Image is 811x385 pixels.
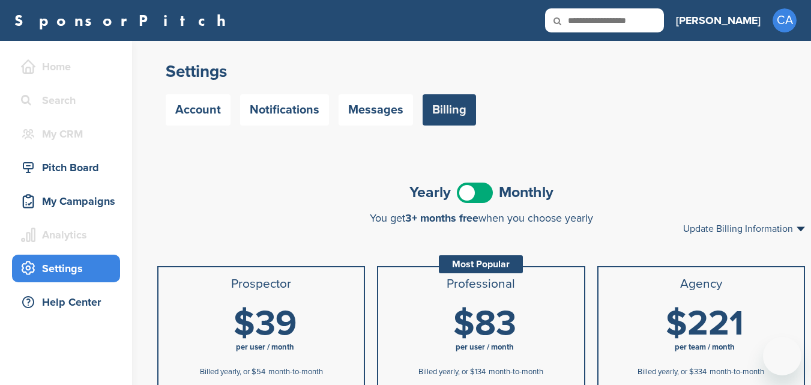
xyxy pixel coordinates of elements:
[157,212,805,224] div: You get when you choose yearly
[166,61,797,82] h2: Settings
[234,303,297,345] span: $39
[12,53,120,80] a: Home
[12,255,120,282] a: Settings
[405,211,478,225] span: 3+ months free
[12,221,120,249] a: Analytics
[12,187,120,215] a: My Campaigns
[236,342,294,352] span: per user / month
[603,277,799,291] h3: Agency
[409,185,451,200] span: Yearly
[240,94,329,126] a: Notifications
[18,291,120,313] div: Help Center
[439,255,523,273] div: Most Popular
[18,56,120,77] div: Home
[200,367,265,377] span: Billed yearly, or $54
[418,367,486,377] span: Billed yearly, or $134
[12,120,120,148] a: My CRM
[773,8,797,32] span: CA
[14,13,234,28] a: SponsorPitch
[638,367,707,377] span: Billed yearly, or $334
[423,94,476,126] a: Billing
[499,185,553,200] span: Monthly
[163,277,359,291] h3: Prospector
[676,12,761,29] h3: [PERSON_NAME]
[268,367,323,377] span: month-to-month
[18,190,120,212] div: My Campaigns
[676,7,761,34] a: [PERSON_NAME]
[453,303,516,345] span: $83
[18,224,120,246] div: Analytics
[763,337,801,375] iframe: Botón para iniciar la ventana de mensajería
[710,367,764,377] span: month-to-month
[18,157,120,178] div: Pitch Board
[666,303,744,345] span: $221
[12,288,120,316] a: Help Center
[675,342,735,352] span: per team / month
[339,94,413,126] a: Messages
[18,258,120,279] div: Settings
[12,154,120,181] a: Pitch Board
[489,367,543,377] span: month-to-month
[683,224,805,234] a: Update Billing Information
[456,342,514,352] span: per user / month
[18,123,120,145] div: My CRM
[166,94,231,126] a: Account
[18,89,120,111] div: Search
[12,86,120,114] a: Search
[383,277,579,291] h3: Professional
